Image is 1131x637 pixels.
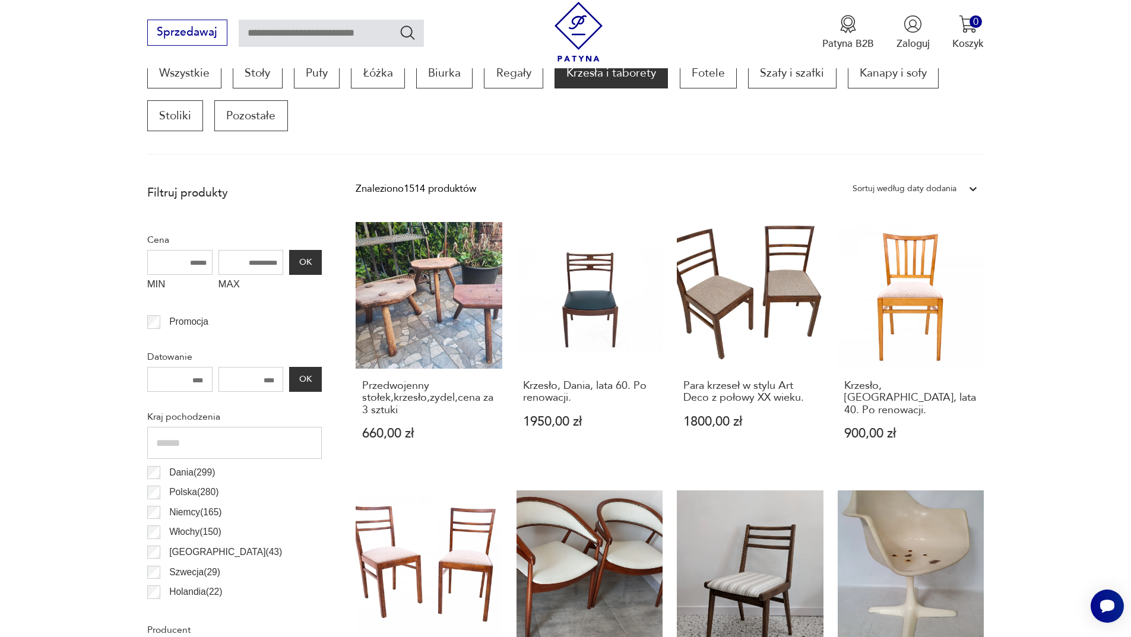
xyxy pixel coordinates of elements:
[952,15,984,50] button: 0Koszyk
[517,222,663,468] a: Krzesło, Dania, lata 60. Po renowacji.Krzesło, Dania, lata 60. Po renowacji.1950,00 zł
[683,416,817,428] p: 1800,00 zł
[169,314,208,329] p: Promocja
[677,222,823,468] a: Para krzeseł w stylu Art Deco z połowy XX wieku.Para krzeseł w stylu Art Deco z połowy XX wieku.1...
[169,544,282,560] p: [GEOGRAPHIC_DATA] ( 43 )
[844,427,978,440] p: 900,00 zł
[844,380,978,416] h3: Krzesło, [GEOGRAPHIC_DATA], lata 40. Po renowacji.
[896,15,930,50] button: Zaloguj
[147,409,322,424] p: Kraj pochodzenia
[362,380,496,416] h3: Przedwojenny stołek,krzesło,zydel,cena za 3 sztuki
[147,100,203,131] a: Stoliki
[294,58,340,88] a: Pufy
[822,15,874,50] a: Ikona medaluPatyna B2B
[218,275,284,297] label: MAX
[169,465,215,480] p: Dania ( 299 )
[748,58,836,88] a: Szafy i szafki
[147,349,322,365] p: Datowanie
[351,58,404,88] a: Łóżka
[169,584,222,600] p: Holandia ( 22 )
[896,37,930,50] p: Zaloguj
[214,100,287,131] a: Pozostałe
[147,275,213,297] label: MIN
[169,505,221,520] p: Niemcy ( 165 )
[904,15,922,33] img: Ikonka użytkownika
[959,15,977,33] img: Ikona koszyka
[169,604,217,620] p: Czechy ( 21 )
[555,58,668,88] a: Krzesła i taborety
[484,58,543,88] a: Regały
[549,2,609,62] img: Patyna - sklep z meblami i dekoracjami vintage
[416,58,473,88] a: Biurka
[362,427,496,440] p: 660,00 zł
[147,232,322,248] p: Cena
[523,416,657,428] p: 1950,00 zł
[289,250,321,275] button: OK
[233,58,282,88] a: Stoły
[356,181,476,197] div: Znaleziono 1514 produktów
[523,380,657,404] h3: Krzesło, Dania, lata 60. Po renowacji.
[356,222,502,468] a: Przedwojenny stołek,krzesło,zydel,cena za 3 sztukiPrzedwojenny stołek,krzesło,zydel,cena za 3 szt...
[169,484,218,500] p: Polska ( 280 )
[289,367,321,392] button: OK
[1091,590,1124,623] iframe: Smartsupp widget button
[970,15,982,28] div: 0
[169,565,220,580] p: Szwecja ( 29 )
[853,181,956,197] div: Sortuj według daty dodania
[169,524,221,540] p: Włochy ( 150 )
[822,37,874,50] p: Patyna B2B
[680,58,737,88] a: Fotele
[399,24,416,41] button: Szukaj
[838,222,984,468] a: Krzesło, Polska, lata 40. Po renowacji.Krzesło, [GEOGRAPHIC_DATA], lata 40. Po renowacji.900,00 zł
[147,28,227,38] a: Sprzedawaj
[147,20,227,46] button: Sprzedawaj
[147,58,221,88] a: Wszystkie
[839,15,857,33] img: Ikona medalu
[952,37,984,50] p: Koszyk
[683,380,817,404] h3: Para krzeseł w stylu Art Deco z połowy XX wieku.
[848,58,939,88] a: Kanapy i sofy
[822,15,874,50] button: Patyna B2B
[147,185,322,201] p: Filtruj produkty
